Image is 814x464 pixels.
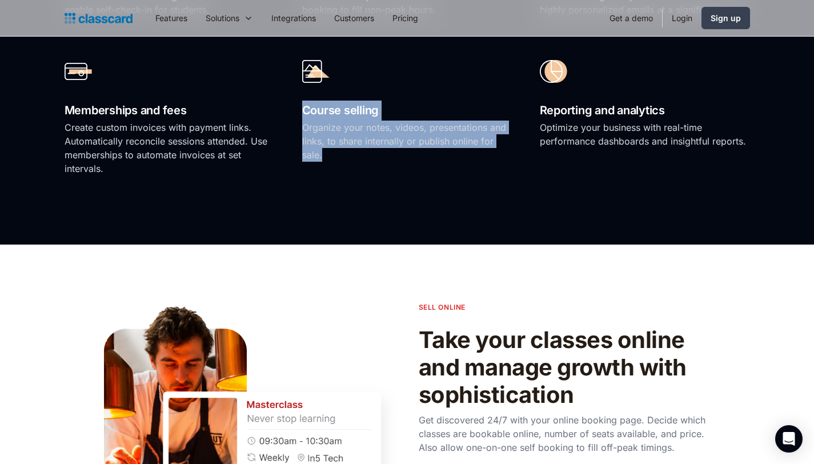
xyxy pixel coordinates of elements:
[775,425,803,453] div: Open Intercom Messenger
[65,10,133,26] a: home
[419,326,716,409] h2: Take your classes online and manage growth with sophistication
[701,7,750,29] a: Sign up
[302,121,512,162] p: Organize your notes, videos, presentations and links, to share internally or publish online for s...
[302,101,512,121] h2: Course selling
[206,12,239,24] div: Solutions
[325,5,383,31] a: Customers
[65,101,275,121] h2: Memberships and fees
[711,12,741,24] div: Sign up
[419,413,716,454] p: Get discovered 24/7 with your online booking page. Decide which classes are bookable online, numb...
[197,5,262,31] div: Solutions
[663,5,701,31] a: Login
[540,101,750,121] h2: Reporting and analytics
[600,5,662,31] a: Get a demo
[262,5,325,31] a: Integrations
[383,5,427,31] a: Pricing
[146,5,197,31] a: Features
[65,121,275,175] p: Create custom invoices with payment links. Automatically reconcile sessions attended. Use members...
[540,121,750,148] p: Optimize your business with real-time performance dashboards and insightful reports.
[419,302,466,313] p: sell online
